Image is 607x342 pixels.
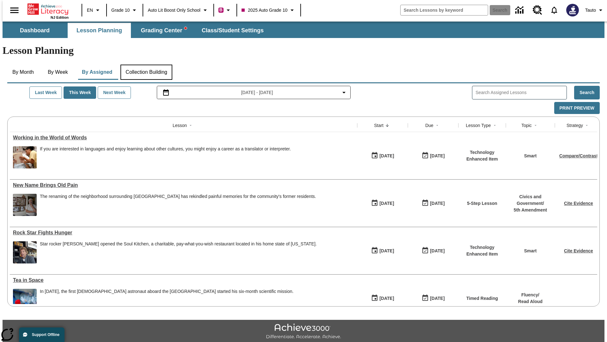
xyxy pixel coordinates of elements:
[111,7,130,14] span: Grade 10
[532,122,539,129] button: Sort
[546,2,562,18] a: Notifications
[509,207,552,213] p: 5th Amendment
[491,122,499,129] button: Sort
[420,245,447,257] button: 10/08/25: Last day the lesson can be accessed
[13,182,354,188] div: New Name Brings Old Pain
[132,23,195,38] button: Grading Center
[120,65,172,80] button: Collection Building
[566,4,579,16] img: Avatar
[13,289,37,311] img: An astronaut, the first from the United Kingdom to travel to the International Space Station, wav...
[559,153,598,158] a: Compare/Contrast
[3,22,604,38] div: SubNavbar
[430,247,445,255] div: [DATE]
[3,23,269,38] div: SubNavbar
[521,122,532,129] div: Topic
[425,122,433,129] div: Due
[141,27,187,34] span: Grading Center
[369,292,396,304] button: 10/06/25: First time the lesson was available
[160,89,348,96] button: Select the date range menu item
[567,122,583,129] div: Strategy
[379,199,394,207] div: [DATE]
[5,1,24,20] button: Open side menu
[374,122,383,129] div: Start
[40,146,291,168] div: If you are interested in languages and enjoy learning about other cultures, you might enjoy a car...
[430,294,445,302] div: [DATE]
[219,6,223,14] span: B
[420,292,447,304] button: 10/12/25: Last day the lesson can be accessed
[40,289,293,294] div: In [DATE], the first [DEMOGRAPHIC_DATA] astronaut aboard the [GEOGRAPHIC_DATA] started his six-mo...
[13,277,354,283] div: Tea in Space
[564,248,593,253] a: Cite Evidence
[430,152,445,160] div: [DATE]
[40,241,317,263] div: Star rocker Jon Bon Jovi opened the Soul Kitchen, a charitable, pay-what-you-wish restaurant loca...
[84,4,104,16] button: Language: EN, Select a language
[564,201,593,206] a: Cite Evidence
[574,86,600,99] button: Search
[145,4,212,16] button: School: Auto Lit Boost only School, Select your school
[242,7,287,14] span: 2025 Auto Grade 10
[462,244,503,257] p: Technology Enhanced Item
[87,7,93,14] span: EN
[585,7,596,14] span: Tauto
[369,245,396,257] button: 10/06/25: First time the lesson was available
[13,135,354,141] a: Working in the World of Words, Lessons
[467,200,497,207] p: 5-Step Lesson
[148,7,200,14] span: Auto Lit Boost only School
[3,45,604,56] h1: Lesson Planning
[3,23,66,38] button: Dashboard
[420,150,447,162] button: 10/07/25: Last day the lesson can be accessed
[583,4,607,16] button: Profile/Settings
[64,86,96,99] button: This Week
[173,122,187,129] div: Lesson
[187,122,194,129] button: Sort
[401,5,488,15] input: search field
[529,2,546,19] a: Resource Center, Will open in new tab
[77,27,122,34] span: Lesson Planning
[462,149,503,162] p: Technology Enhanced Item
[430,199,445,207] div: [DATE]
[40,194,316,216] span: The renaming of the neighborhood surrounding Dodger Stadium has rekindled painful memories for th...
[369,150,396,162] button: 10/07/25: First time the lesson was available
[524,248,537,254] p: Smart
[40,194,316,199] div: The renaming of the neighborhood surrounding [GEOGRAPHIC_DATA] has rekindled painful memories for...
[216,4,235,16] button: Boost Class color is violet red. Change class color
[28,3,69,16] a: Home
[13,194,37,216] img: dodgertown_121813.jpg
[40,289,293,311] div: In December 2015, the first British astronaut aboard the International Space Station started his ...
[518,298,543,305] p: Read Aloud
[524,153,537,159] p: Smart
[29,86,62,99] button: Last Week
[475,88,567,97] input: Search Assigned Lessons
[433,122,441,129] button: Sort
[40,241,317,247] div: Star rocker [PERSON_NAME] opened the Soul Kitchen, a charitable, pay-what-you-wish restaurant loc...
[13,230,354,236] a: Rock Star Fights Hunger , Lessons
[28,2,69,19] div: Home
[583,122,591,129] button: Sort
[340,89,348,96] svg: Collapse Date Range Filter
[40,146,291,152] div: If you are interested in languages and enjoy learning about other cultures, you might enjoy a car...
[51,16,69,19] span: NJ Edition
[19,327,64,342] button: Support Offline
[466,122,491,129] div: Lesson Type
[32,332,59,337] span: Support Offline
[13,135,354,141] div: Working in the World of Words
[13,230,354,236] div: Rock Star Fights Hunger
[509,193,552,207] p: Civics and Government /
[77,65,117,80] button: By Assigned
[197,23,269,38] button: Class/Student Settings
[379,294,394,302] div: [DATE]
[239,4,298,16] button: Class: 2025 Auto Grade 10, Select your class
[266,324,341,340] img: Achieve3000 Differentiate Accelerate Achieve
[13,146,37,168] img: An interpreter holds a document for a patient at a hospital. Interpreters help people by translat...
[562,2,583,18] button: Select a new avatar
[512,2,529,19] a: Data Center
[98,86,131,99] button: Next Week
[13,277,354,283] a: Tea in Space, Lessons
[420,197,447,209] button: 10/13/25: Last day the lesson can be accessed
[241,89,273,96] span: [DATE] - [DATE]
[7,65,39,80] button: By Month
[466,295,498,302] p: Timed Reading
[13,241,37,263] img: A man in a restaurant with jars and dishes in the background and a sign that says Soul Kitchen. R...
